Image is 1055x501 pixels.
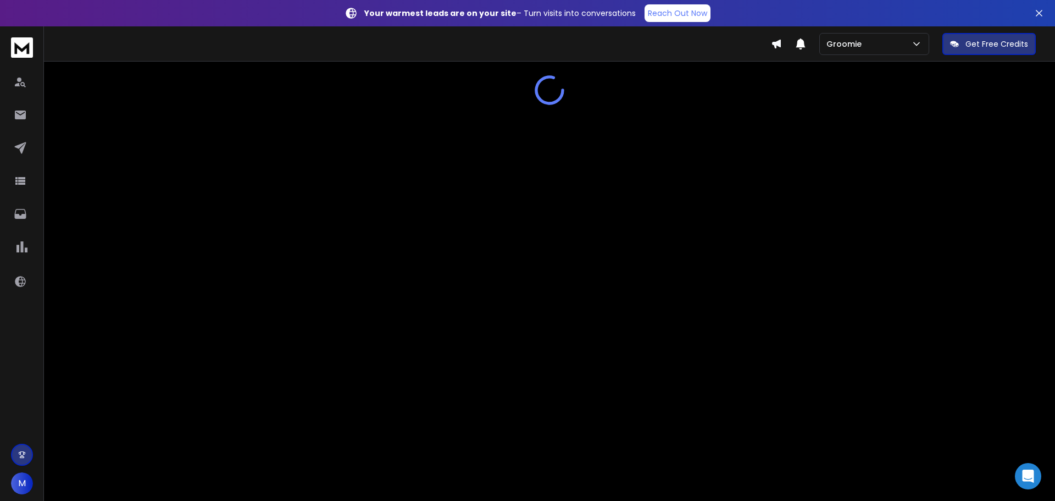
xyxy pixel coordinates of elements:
img: logo [11,37,33,58]
button: M [11,472,33,494]
p: – Turn visits into conversations [364,8,636,19]
p: Groomie [826,38,866,49]
button: Get Free Credits [942,33,1036,55]
div: Open Intercom Messenger [1015,463,1041,489]
strong: Your warmest leads are on your site [364,8,517,19]
p: Get Free Credits [965,38,1028,49]
p: Reach Out Now [648,8,707,19]
a: Reach Out Now [645,4,710,22]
